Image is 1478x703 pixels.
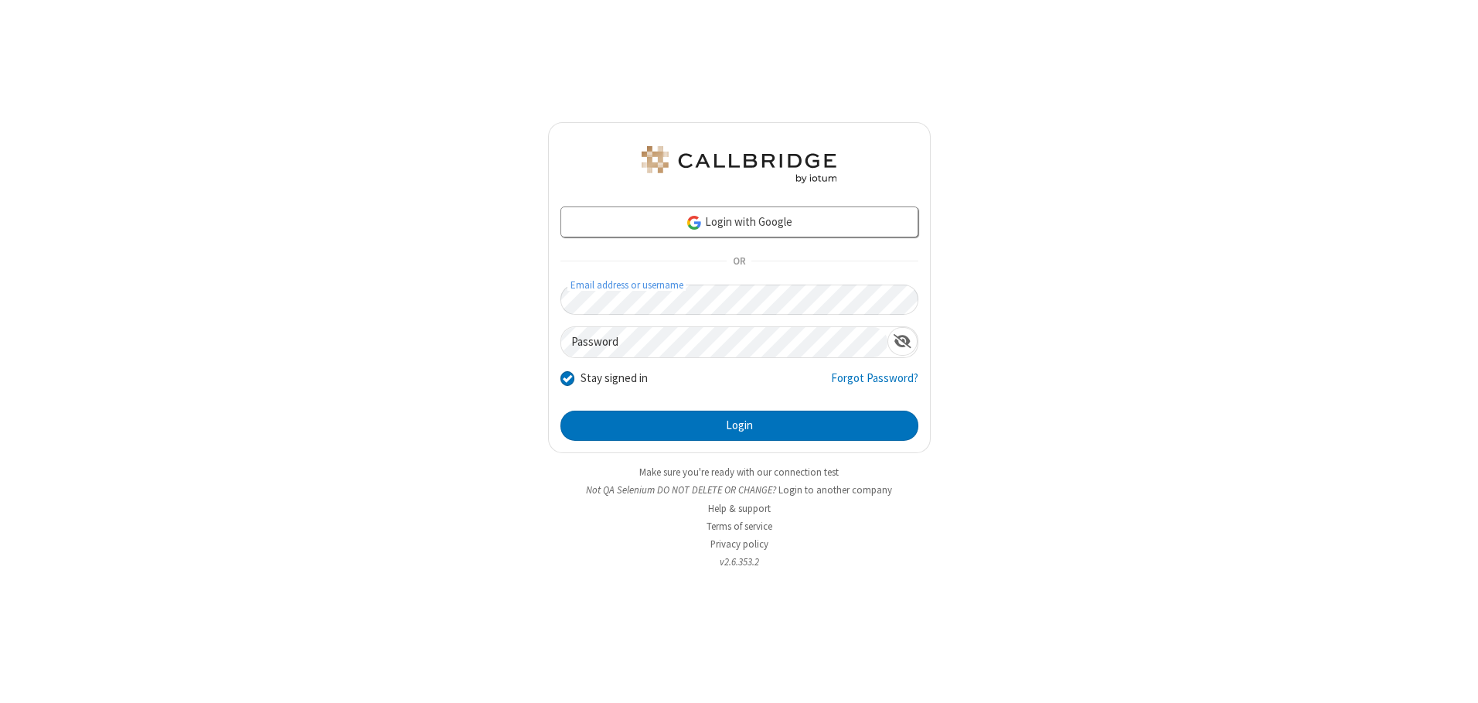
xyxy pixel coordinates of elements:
img: QA Selenium DO NOT DELETE OR CHANGE [639,146,839,183]
a: Privacy policy [710,537,768,551]
input: Password [561,327,887,357]
a: Help & support [708,502,771,515]
label: Stay signed in [581,370,648,387]
a: Forgot Password? [831,370,918,399]
span: OR [727,251,751,272]
li: Not QA Selenium DO NOT DELETE OR CHANGE? [548,483,931,497]
img: google-icon.png [686,214,703,231]
a: Login with Google [560,206,918,237]
button: Login [560,411,918,442]
a: Terms of service [707,520,772,533]
button: Login to another company [778,483,892,497]
li: v2.6.353.2 [548,555,931,569]
a: Make sure you're ready with our connection test [639,466,839,479]
input: Email address or username [560,285,918,315]
div: Show password [887,327,918,356]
